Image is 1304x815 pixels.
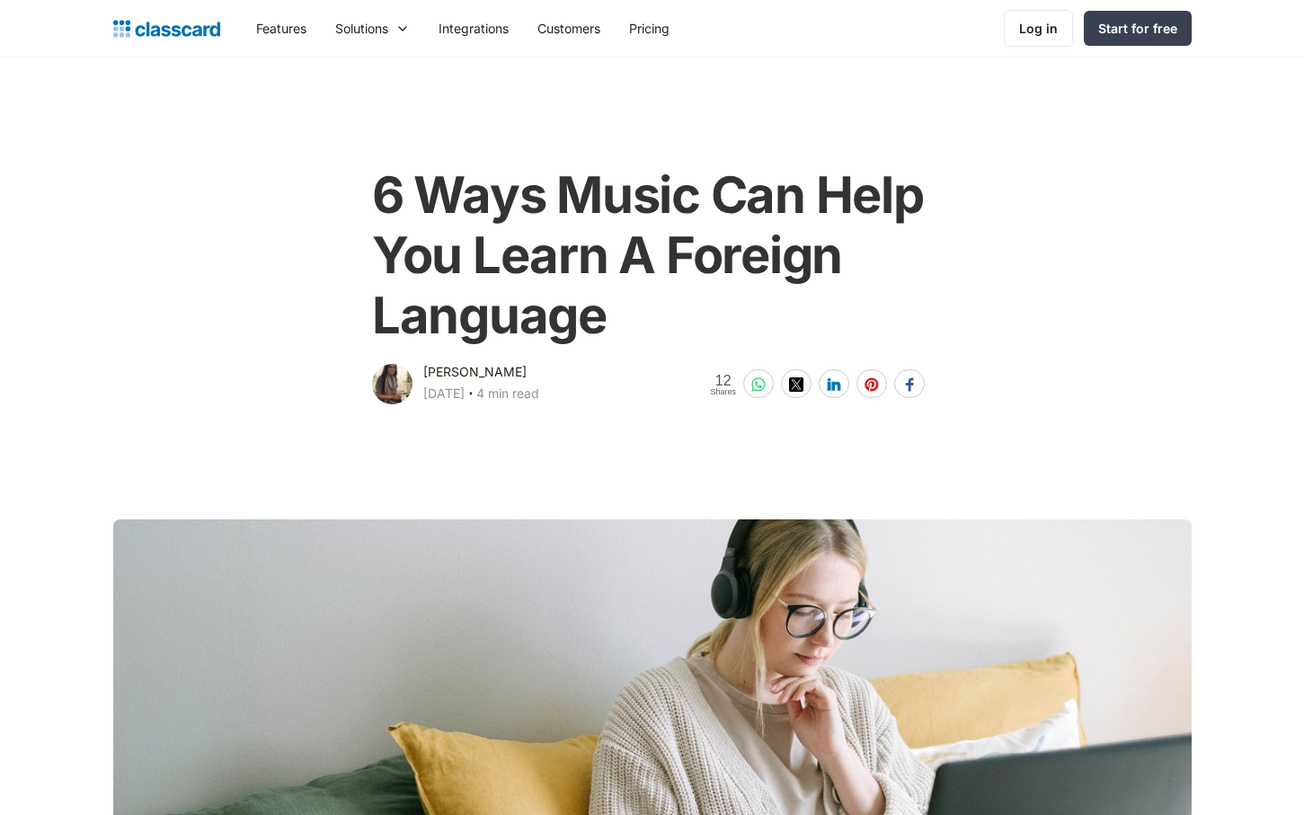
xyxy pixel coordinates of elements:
div: Start for free [1098,19,1177,38]
a: Logo [113,16,220,41]
h1: 6 Ways Music Can Help You Learn A Foreign Language [372,165,932,347]
a: Integrations [424,8,523,49]
div: Solutions [321,8,424,49]
img: linkedin-white sharing button [827,377,841,392]
div: 4 min read [476,383,539,404]
span: 12 [710,373,736,388]
img: twitter-white sharing button [789,377,803,392]
a: Customers [523,8,615,49]
div: Solutions [335,19,388,38]
a: Features [242,8,321,49]
span: Shares [710,388,736,396]
img: whatsapp-white sharing button [751,377,766,392]
div: ‧ [465,383,476,408]
a: Pricing [615,8,684,49]
a: Log in [1004,10,1073,47]
div: Log in [1019,19,1058,38]
a: Start for free [1084,11,1192,46]
img: pinterest-white sharing button [865,377,879,392]
div: [DATE] [423,383,465,404]
div: [PERSON_NAME] [423,361,527,383]
img: facebook-white sharing button [902,377,917,392]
